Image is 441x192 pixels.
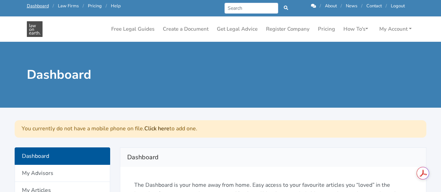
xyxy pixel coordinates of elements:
a: Create a Document [160,22,211,36]
a: Help [111,3,121,9]
span: / [341,3,342,9]
span: / [361,3,363,9]
a: My Advisors [15,165,110,182]
img: Law On Earth [27,21,43,37]
input: Search [225,3,279,14]
a: Contact [366,3,382,9]
span: / [320,3,321,9]
a: Pricing [315,22,338,36]
a: Logout [391,3,405,9]
a: Get Legal Advice [214,22,260,36]
span: / [106,3,107,9]
a: Dashboard [27,3,49,9]
h1: Dashboard [27,67,216,83]
span: / [53,3,54,9]
a: Register Company [263,22,312,36]
a: News [346,3,357,9]
p: You currently do not have a mobile phone on file. to add one. [22,124,419,133]
a: Click here [144,125,169,132]
a: Law Firms [58,3,79,9]
a: Pricing [88,3,102,9]
a: Dashboard [15,147,110,165]
a: About [325,3,337,9]
a: Free Legal Guides [108,22,157,36]
span: / [386,3,387,9]
h2: Dashboard [127,152,419,163]
a: How To's [341,22,371,36]
span: / [83,3,84,9]
a: My Account [377,22,415,36]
